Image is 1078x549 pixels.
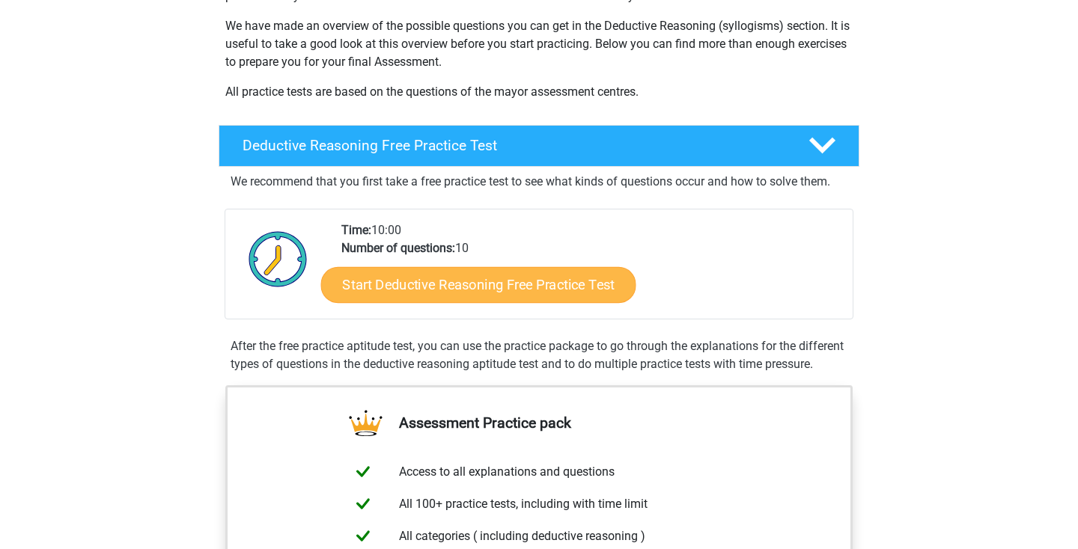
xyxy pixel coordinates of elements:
[240,221,316,296] img: Clock
[225,83,853,101] p: All practice tests are based on the questions of the mayor assessment centres.
[231,173,847,191] p: We recommend that you first take a free practice test to see what kinds of questions occur and ho...
[225,17,853,71] p: We have made an overview of the possible questions you can get in the Deductive Reasoning (syllog...
[213,125,865,167] a: Deductive Reasoning Free Practice Test
[341,241,455,255] b: Number of questions:
[341,223,371,237] b: Time:
[321,266,636,302] a: Start Deductive Reasoning Free Practice Test
[243,137,785,154] h4: Deductive Reasoning Free Practice Test
[330,221,852,319] div: 10:00 10
[225,337,853,373] div: After the free practice aptitude test, you can use the practice package to go through the explana...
